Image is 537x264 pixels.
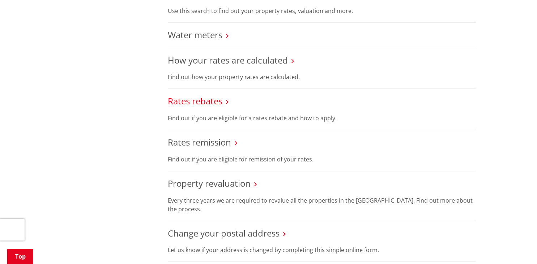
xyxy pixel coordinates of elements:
a: How your rates are calculated [168,54,288,66]
p: Find out how your property rates are calculated. [168,73,476,81]
iframe: Messenger Launcher [504,234,530,260]
p: Every three years we are required to revalue all the properties in the [GEOGRAPHIC_DATA]. Find ou... [168,196,476,213]
a: Top [7,249,33,264]
p: Let us know if your address is changed by completing this simple online form. [168,246,476,254]
a: Water meters [168,29,222,41]
a: Rates remission [168,136,231,148]
p: Find out if you are eligible for remission of your rates. [168,155,476,164]
p: Find out if you are eligible for a rates rebate and how to apply. [168,114,476,122]
a: Change your postal address [168,227,280,239]
a: Property revaluation [168,177,251,189]
a: Rates rebates [168,95,222,107]
p: Use this search to find out your property rates, valuation and more. [168,7,476,15]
